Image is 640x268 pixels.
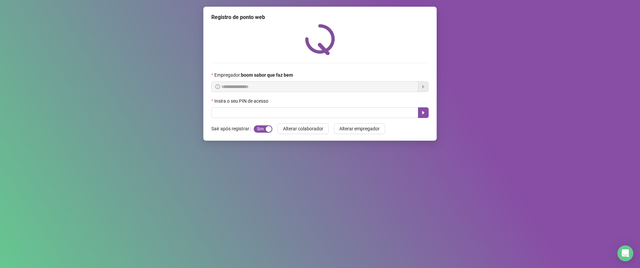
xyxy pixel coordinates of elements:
strong: boom sabor que faz bem [241,72,293,78]
div: Registro de ponto web [211,13,429,21]
span: Alterar empregador [339,125,380,132]
label: Insira o seu PIN de acesso [211,97,273,105]
span: Empregador : [214,71,293,79]
button: Alterar colaborador [278,123,329,134]
img: QRPoint [305,24,335,55]
div: Open Intercom Messenger [617,245,633,261]
span: info-circle [215,84,220,89]
label: Sair após registrar [211,123,254,134]
span: caret-right [421,110,426,115]
button: Alterar empregador [334,123,385,134]
span: Alterar colaborador [283,125,323,132]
